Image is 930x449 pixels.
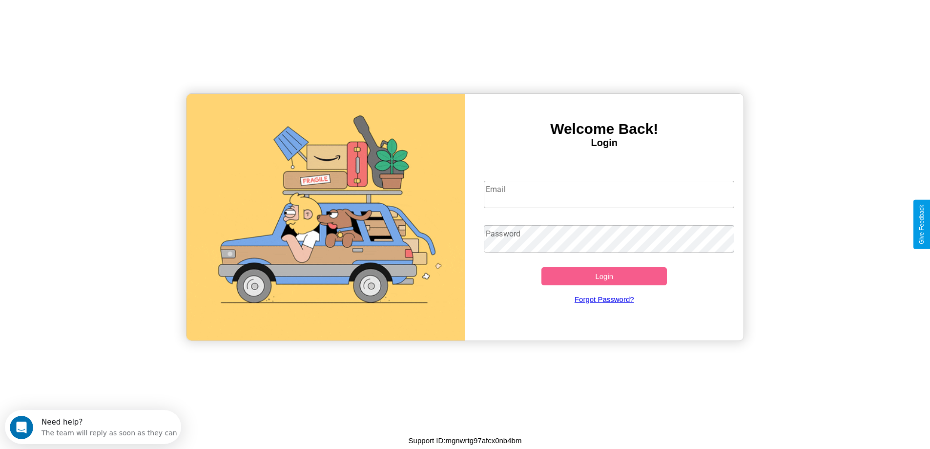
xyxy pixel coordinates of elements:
div: Need help? [37,8,172,16]
div: Open Intercom Messenger [4,4,182,31]
iframe: Intercom live chat [10,416,33,439]
iframe: Intercom live chat discovery launcher [5,410,181,444]
button: Login [541,267,667,285]
div: Give Feedback [918,205,925,244]
h3: Welcome Back! [465,121,744,137]
div: The team will reply as soon as they can [37,16,172,26]
h4: Login [465,137,744,149]
a: Forgot Password? [479,285,729,313]
p: Support ID: mgnwrtg97afcx0nb4bm [409,434,522,447]
img: gif [186,94,465,341]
